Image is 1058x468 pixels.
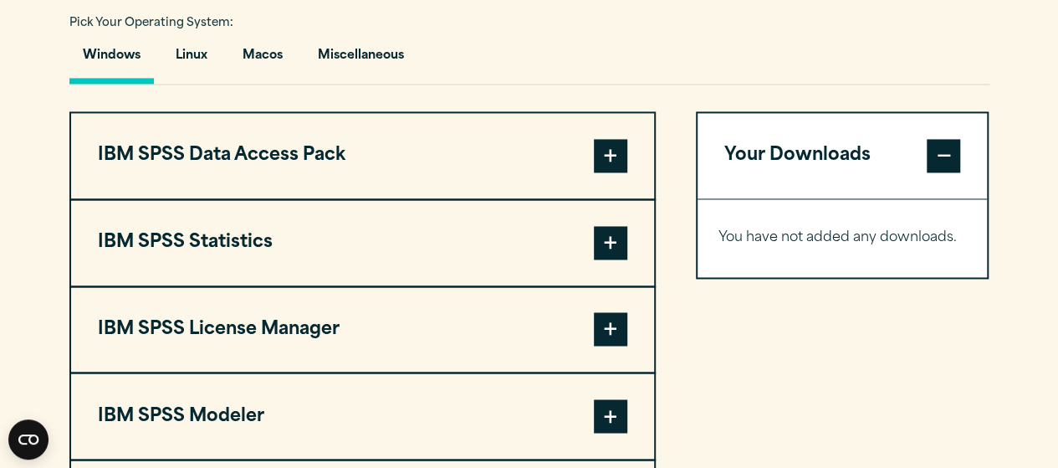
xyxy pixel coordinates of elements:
[69,36,154,84] button: Windows
[304,36,417,84] button: Miscellaneous
[71,113,654,198] button: IBM SPSS Data Access Pack
[698,198,988,277] div: Your Downloads
[71,200,654,285] button: IBM SPSS Statistics
[718,226,967,250] p: You have not added any downloads.
[162,36,221,84] button: Linux
[69,18,233,28] span: Pick Your Operating System:
[71,373,654,459] button: IBM SPSS Modeler
[229,36,296,84] button: Macos
[8,419,49,460] button: Open CMP widget
[71,287,654,373] button: IBM SPSS License Manager
[698,113,988,198] button: Your Downloads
